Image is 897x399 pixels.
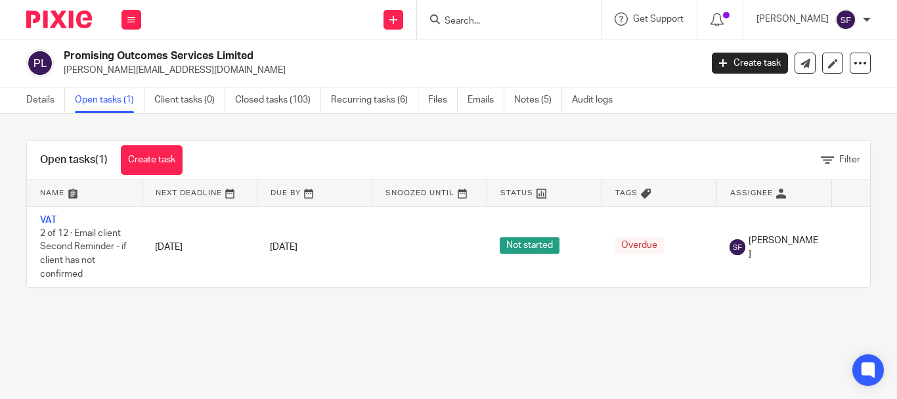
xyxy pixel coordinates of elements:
[331,87,418,113] a: Recurring tasks (6)
[75,87,144,113] a: Open tasks (1)
[64,64,692,77] p: [PERSON_NAME][EMAIL_ADDRESS][DOMAIN_NAME]
[749,234,818,261] span: [PERSON_NAME]
[839,155,860,164] span: Filter
[468,87,504,113] a: Emails
[121,145,183,175] a: Create task
[572,87,623,113] a: Audit logs
[26,11,92,28] img: Pixie
[270,243,297,252] span: [DATE]
[95,154,108,165] span: (1)
[40,216,56,225] a: VAT
[154,87,225,113] a: Client tasks (0)
[428,87,458,113] a: Files
[40,229,127,279] span: 2 of 12 · Email client Second Reminder - if client has not confirmed
[500,189,533,197] span: Status
[40,153,108,167] h1: Open tasks
[514,87,562,113] a: Notes (5)
[615,189,638,197] span: Tags
[235,87,321,113] a: Closed tasks (103)
[142,206,257,287] td: [DATE]
[26,49,54,77] img: svg%3E
[756,12,829,26] p: [PERSON_NAME]
[385,189,454,197] span: Snoozed Until
[712,53,788,74] a: Create task
[615,237,664,254] span: Overdue
[500,237,559,254] span: Not started
[64,49,567,63] h2: Promising Outcomes Services Limited
[730,239,745,255] img: svg%3E
[443,16,561,28] input: Search
[835,9,856,30] img: svg%3E
[26,87,65,113] a: Details
[633,14,684,24] span: Get Support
